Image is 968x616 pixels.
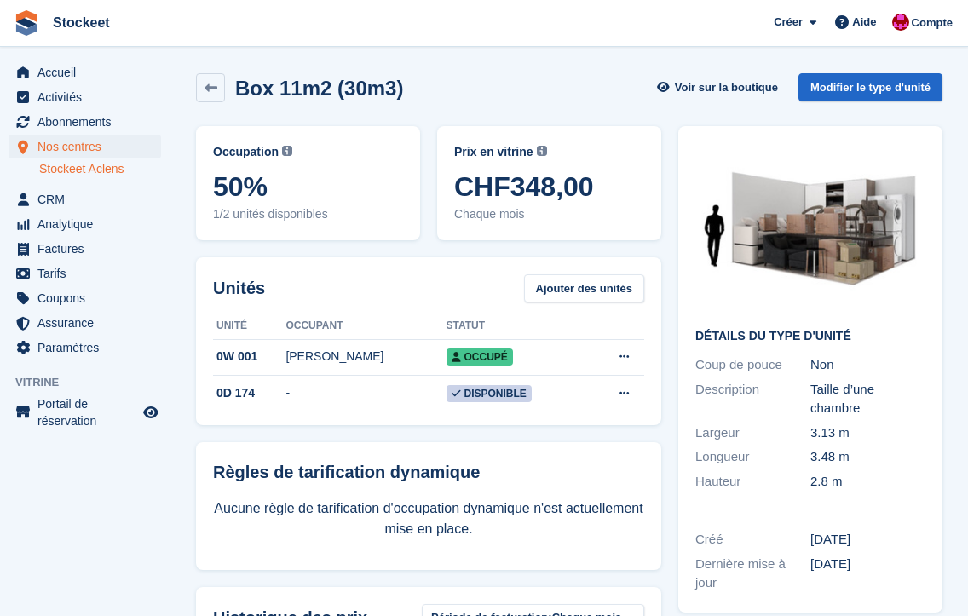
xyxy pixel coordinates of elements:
[9,237,161,261] a: menu
[695,380,810,418] div: Description
[454,171,644,202] span: CHF348,00
[37,262,140,285] span: Tarifs
[9,135,161,158] a: menu
[810,355,925,375] div: Non
[9,395,161,429] a: menu
[454,143,533,161] span: Prix en vitrine
[37,60,140,84] span: Accueil
[213,348,285,366] div: 0W 001
[447,385,532,402] span: Disponible
[37,237,140,261] span: Factures
[141,402,161,423] a: Boutique d'aperçu
[213,275,265,301] h2: Unités
[37,187,140,211] span: CRM
[9,311,161,335] a: menu
[447,313,586,340] th: Statut
[9,336,161,360] a: menu
[37,311,140,335] span: Assurance
[37,135,140,158] span: Nos centres
[9,286,161,310] a: menu
[9,60,161,84] a: menu
[37,212,140,236] span: Analytique
[37,85,140,109] span: Activités
[9,187,161,211] a: menu
[282,146,292,156] img: icon-info-grey-7440780725fd019a000dd9b08b2336e03edf1995a4989e88bcd33f0948082b44.svg
[892,14,909,31] img: Valentin BURDET
[14,10,39,36] img: stora-icon-8386f47178a22dfd0bd8f6a31ec36ba5ce8667c1dd55bd0f319d3a0aa187defe.svg
[213,459,644,485] div: Règles de tarification dynamique
[213,171,403,202] span: 50%
[695,530,810,550] div: Créé
[9,85,161,109] a: menu
[774,14,803,31] span: Créer
[285,313,446,340] th: Occupant
[852,14,876,31] span: Aide
[37,395,140,429] span: Portail de réservation
[695,143,925,316] img: 150-sqft-unit%202023-11-07%2015_55_03.jpg
[810,555,925,593] div: [DATE]
[37,286,140,310] span: Coupons
[524,274,644,302] a: Ajouter des unités
[37,110,140,134] span: Abonnements
[810,530,925,550] div: [DATE]
[285,348,446,366] div: [PERSON_NAME]
[537,146,547,156] img: icon-info-grey-7440780725fd019a000dd9b08b2336e03edf1995a4989e88bcd33f0948082b44.svg
[695,355,810,375] div: Coup de pouce
[695,330,925,343] h2: Détails du type d'unité
[810,380,925,418] div: Taille d’une chambre
[213,143,279,161] span: Occupation
[454,205,644,223] span: Chaque mois
[695,472,810,492] div: Hauteur
[447,348,513,366] span: Occupé
[39,161,161,177] a: Stockeet Aclens
[695,423,810,443] div: Largeur
[235,77,403,100] h2: Box 11m2 (30m3)
[810,447,925,467] div: 3.48 m
[9,262,161,285] a: menu
[798,73,942,101] a: Modifier le type d'unité
[675,79,778,96] span: Voir sur la boutique
[695,447,810,467] div: Longueur
[695,555,810,593] div: Dernière mise à jour
[213,205,403,223] span: 1/2 unités disponibles
[912,14,953,32] span: Compte
[46,9,117,37] a: Stockeet
[9,212,161,236] a: menu
[810,472,925,492] div: 2.8 m
[213,384,285,402] div: 0D 174
[37,336,140,360] span: Paramètres
[810,423,925,443] div: 3.13 m
[655,73,785,101] a: Voir sur la boutique
[213,498,644,539] p: Aucune règle de tarification d'occupation dynamique n'est actuellement mise en place.
[9,110,161,134] a: menu
[15,374,170,391] span: Vitrine
[285,376,446,412] td: -
[213,313,285,340] th: Unité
